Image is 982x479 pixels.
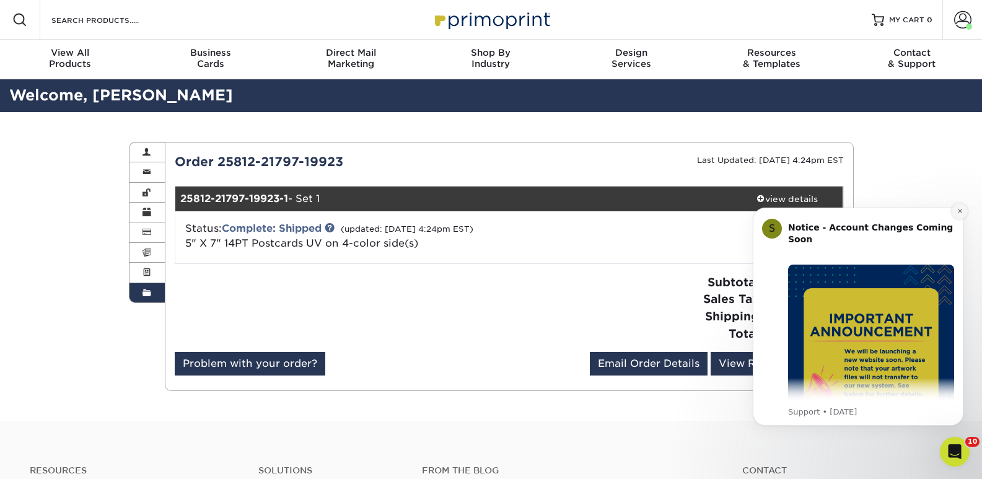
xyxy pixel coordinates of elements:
[341,224,473,234] small: (updated: [DATE] 4:24pm EST)
[175,352,325,376] a: Problem with your order?
[429,6,553,33] img: Primoprint
[258,465,403,476] h4: Solutions
[421,47,561,69] div: Industry
[30,465,240,476] h4: Resources
[561,47,701,69] div: Services
[222,222,322,234] a: Complete: Shipped
[697,156,844,165] small: Last Updated: [DATE] 4:24pm EST
[965,437,980,447] span: 10
[742,465,952,476] a: Contact
[165,152,509,171] div: Order 25812-21797-19923
[703,292,763,305] strong: Sales Tax:
[732,187,843,211] a: view details
[175,187,732,211] div: - Set 1
[889,15,924,25] span: MY CART
[185,237,418,249] a: 5" X 7" 14PT Postcards UV on 4-color side(s)
[734,189,982,446] iframe: Intercom notifications message
[176,221,620,251] div: Status:
[422,465,709,476] h4: From the Blog
[421,40,561,79] a: Shop ByIndustry
[281,47,421,58] span: Direct Mail
[590,352,708,376] a: Email Order Details
[701,47,841,69] div: & Templates
[732,193,843,205] div: view details
[281,40,421,79] a: Direct MailMarketing
[708,275,763,289] strong: Subtotal:
[421,47,561,58] span: Shop By
[50,12,171,27] input: SEARCH PRODUCTS.....
[561,40,701,79] a: DesignServices
[711,352,796,376] a: View Receipt
[705,309,763,323] strong: Shipping:
[842,47,982,58] span: Contact
[180,193,288,204] strong: 25812-21797-19923-1
[927,15,932,24] span: 0
[729,327,763,340] strong: Total:
[701,47,841,58] span: Resources
[701,40,841,79] a: Resources& Templates
[561,47,701,58] span: Design
[842,47,982,69] div: & Support
[140,47,280,69] div: Cards
[140,40,280,79] a: BusinessCards
[140,47,280,58] span: Business
[281,47,421,69] div: Marketing
[940,437,970,467] iframe: Intercom live chat
[842,40,982,79] a: Contact& Support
